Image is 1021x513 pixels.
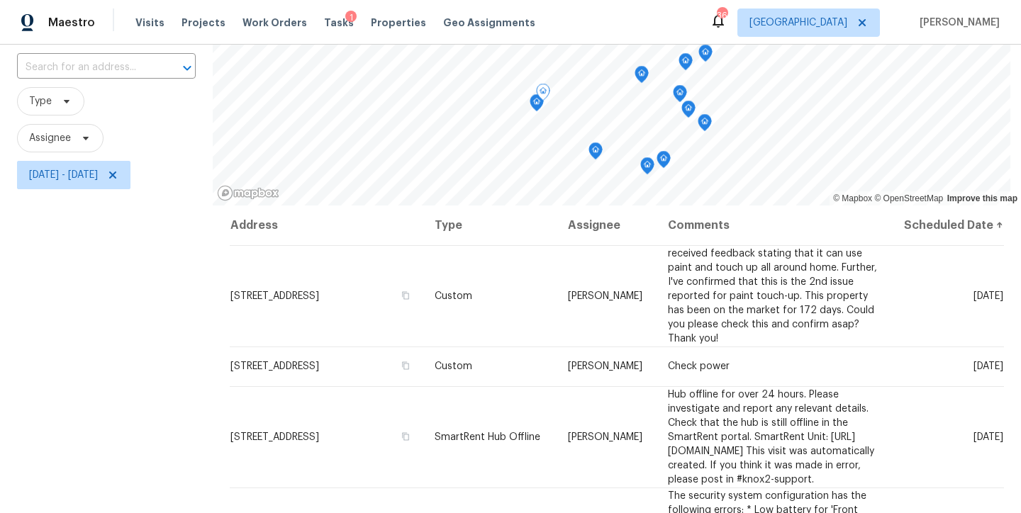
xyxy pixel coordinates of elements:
[345,11,357,25] div: 1
[29,168,98,182] span: [DATE] - [DATE]
[657,205,889,245] th: Comments
[443,16,535,30] span: Geo Assignments
[242,16,307,30] span: Work Orders
[399,430,412,443] button: Copy Address
[681,101,696,123] div: Map marker
[668,249,877,344] span: received feedback stating that it can use paint and touch up all around home. Further, I've confi...
[217,185,279,201] a: Mapbox homepage
[679,53,693,75] div: Map marker
[230,432,319,442] span: [STREET_ADDRESS]
[399,359,412,372] button: Copy Address
[874,193,943,203] a: OpenStreetMap
[536,84,550,106] div: Map marker
[135,16,164,30] span: Visits
[423,205,557,245] th: Type
[657,151,671,173] div: Map marker
[833,193,872,203] a: Mapbox
[673,85,687,107] div: Map marker
[324,18,354,28] span: Tasks
[698,114,712,136] div: Map marker
[914,16,1000,30] span: [PERSON_NAME]
[640,157,654,179] div: Map marker
[182,16,225,30] span: Projects
[973,361,1003,371] span: [DATE]
[668,390,874,485] span: Hub offline for over 24 hours. Please investigate and report any relevant details. Check that the...
[230,291,319,301] span: [STREET_ADDRESS]
[635,66,649,88] div: Map marker
[177,58,197,78] button: Open
[557,205,657,245] th: Assignee
[435,291,472,301] span: Custom
[973,291,1003,301] span: [DATE]
[749,16,847,30] span: [GEOGRAPHIC_DATA]
[399,289,412,302] button: Copy Address
[29,94,52,108] span: Type
[230,361,319,371] span: [STREET_ADDRESS]
[230,205,423,245] th: Address
[29,131,71,145] span: Assignee
[889,205,1004,245] th: Scheduled Date ↑
[698,45,713,67] div: Map marker
[668,361,730,371] span: Check power
[17,57,156,79] input: Search for an address...
[947,193,1017,203] a: Improve this map
[435,432,540,442] span: SmartRent Hub Offline
[48,16,95,30] span: Maestro
[568,291,642,301] span: [PERSON_NAME]
[588,142,603,164] div: Map marker
[973,432,1003,442] span: [DATE]
[435,361,472,371] span: Custom
[371,16,426,30] span: Properties
[530,94,544,116] div: Map marker
[568,432,642,442] span: [PERSON_NAME]
[717,9,727,23] div: 36
[568,361,642,371] span: [PERSON_NAME]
